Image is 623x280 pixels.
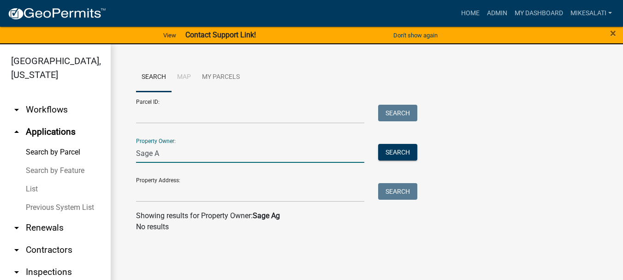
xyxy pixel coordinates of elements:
p: No results [136,221,598,232]
i: arrow_drop_up [11,126,22,137]
button: Search [378,183,417,200]
i: arrow_drop_down [11,267,22,278]
span: × [610,27,616,40]
button: Close [610,28,616,39]
a: Home [457,5,483,22]
a: Admin [483,5,511,22]
a: Search [136,63,172,92]
i: arrow_drop_down [11,104,22,115]
strong: Contact Support Link! [185,30,256,39]
a: MikeSalati [567,5,616,22]
div: Showing results for Property Owner: [136,210,598,221]
button: Search [378,144,417,161]
i: arrow_drop_down [11,244,22,256]
i: arrow_drop_down [11,222,22,233]
button: Don't show again [390,28,441,43]
a: My Parcels [196,63,245,92]
a: My Dashboard [511,5,567,22]
strong: Sage Ag [253,211,280,220]
button: Search [378,105,417,121]
a: View [160,28,180,43]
